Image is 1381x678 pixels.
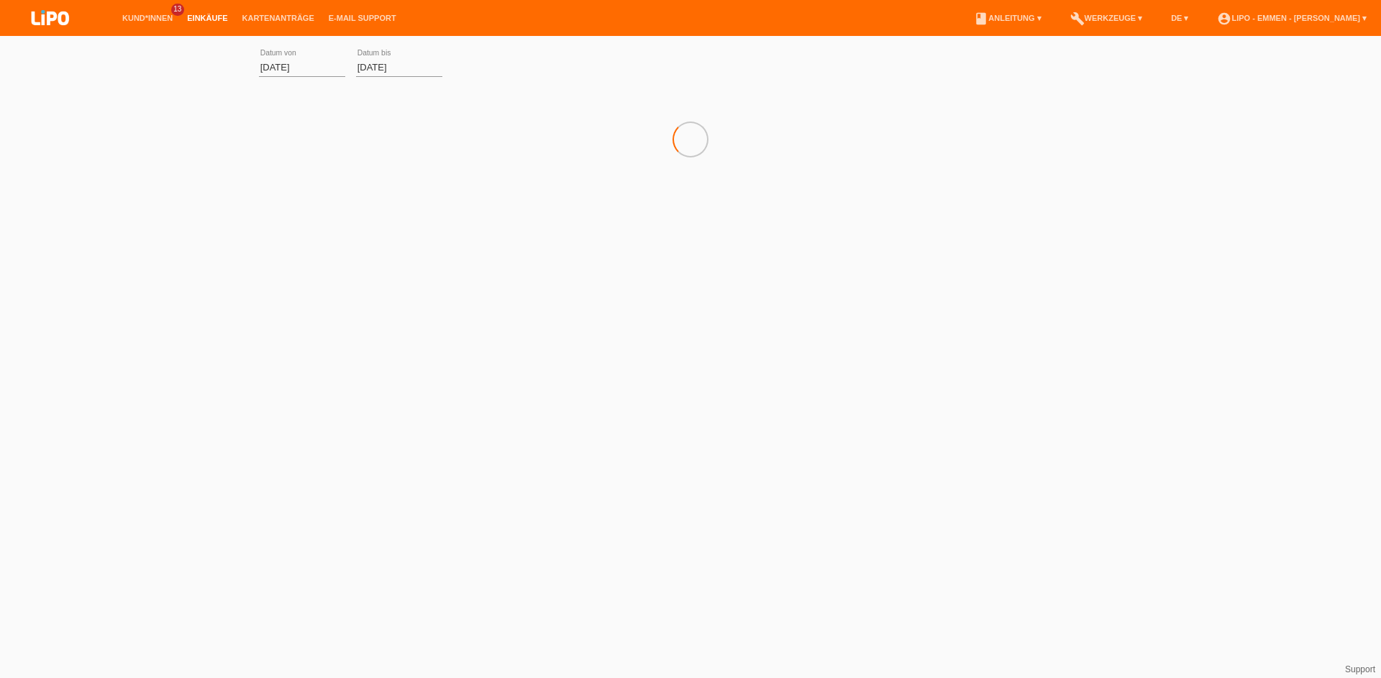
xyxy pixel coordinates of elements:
[967,14,1048,22] a: bookAnleitung ▾
[180,14,234,22] a: Einkäufe
[1210,14,1374,22] a: account_circleLIPO - Emmen - [PERSON_NAME] ▾
[322,14,404,22] a: E-Mail Support
[1164,14,1195,22] a: DE ▾
[14,29,86,40] a: LIPO pay
[171,4,184,16] span: 13
[1345,664,1375,674] a: Support
[1217,12,1231,26] i: account_circle
[974,12,988,26] i: book
[115,14,180,22] a: Kund*innen
[235,14,322,22] a: Kartenanträge
[1063,14,1150,22] a: buildWerkzeuge ▾
[1070,12,1085,26] i: build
